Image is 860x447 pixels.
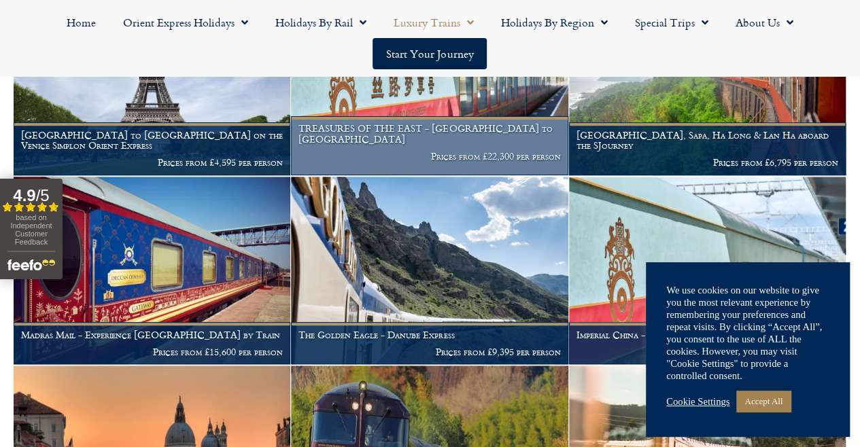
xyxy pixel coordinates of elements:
a: Madras Mail - Experience [GEOGRAPHIC_DATA] by Train Prices from £15,600 per person [14,177,291,365]
a: Home [53,7,109,38]
a: Holidays by Region [487,7,621,38]
h1: TREASURES OF THE EAST - [GEOGRAPHIC_DATA] to [GEOGRAPHIC_DATA] [298,123,560,145]
p: Prices from £15,600 per person [21,346,283,357]
h1: The Golden Eagle - Danube Express [298,329,560,340]
p: Prices from £6,795 per person [577,157,838,168]
h1: [GEOGRAPHIC_DATA] to [GEOGRAPHIC_DATA] on the Venice Simplon Orient Express [21,130,283,151]
a: Start your Journey [373,38,487,69]
nav: Menu [7,7,853,69]
a: Holidays by Rail [262,7,380,38]
div: We use cookies on our website to give you the most relevant experience by remembering your prefer... [666,284,829,382]
a: The Golden Eagle - Danube Express Prices from £9,395 per person [291,177,568,365]
a: Luxury Trains [380,7,487,38]
p: Prices from £9,395 per person [298,346,560,357]
a: Imperial China - Xi’an to [GEOGRAPHIC_DATA] Prices from £17,900 per person [569,177,846,365]
p: Prices from £4,595 per person [21,157,283,168]
a: Cookie Settings [666,395,729,408]
a: About Us [722,7,807,38]
a: Accept All [736,391,791,412]
h1: Madras Mail - Experience [GEOGRAPHIC_DATA] by Train [21,329,283,340]
p: Prices from £22,300 per person [298,151,560,162]
h1: Imperial China - Xi’an to [GEOGRAPHIC_DATA] [577,329,838,340]
a: Special Trips [621,7,722,38]
h1: [GEOGRAPHIC_DATA], Sapa, Ha Long & Lan Ha aboard the SJourney [577,130,838,151]
a: Orient Express Holidays [109,7,262,38]
p: Prices from £17,900 per person [577,346,838,357]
